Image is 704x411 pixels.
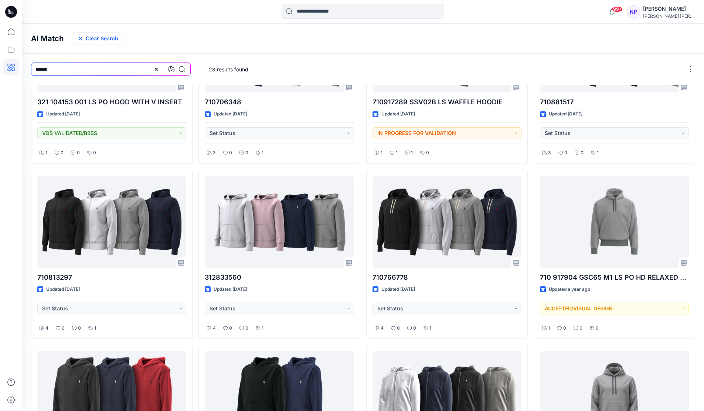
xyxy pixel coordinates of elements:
p: 321 104153 001 LS PO HOOD WITH V INSERT [37,97,186,107]
p: 710 917904 GSC65 M1 LS PO HD RELAXED FIT [540,272,689,283]
p: 0 [229,324,232,332]
p: 1 [45,149,47,157]
p: Updated [DATE] [381,286,415,293]
a: 312833560 [205,176,354,268]
p: 1 [94,324,96,332]
p: 4 [213,324,216,332]
h4: AI Match [31,34,64,43]
a: 710813297 [37,176,186,268]
p: 0 [62,324,65,332]
a: 710 917904 GSC65 M1 LS PO HD RELAXED FIT [540,176,689,268]
p: 3 [213,149,216,157]
p: Updated [DATE] [46,286,80,293]
p: 0 [245,149,248,157]
p: 0 [397,324,400,332]
p: 1 [396,149,398,157]
p: Updated [DATE] [214,286,247,293]
p: 0 [596,324,599,332]
p: 1 [262,324,263,332]
p: Updated a year ago [549,286,590,293]
p: Updated [DATE] [46,110,80,118]
a: 710766778 [373,176,521,268]
p: 710706348 [205,97,354,107]
p: Updated [DATE] [549,110,582,118]
p: Updated [DATE] [381,110,415,118]
p: 1 [548,324,550,332]
p: 28 results found [209,65,248,73]
p: 4 [381,324,384,332]
p: Updated [DATE] [214,110,247,118]
p: 710917289 SSV02B LS WAFFLE HOODIE [373,97,521,107]
p: 1 [381,149,382,157]
p: 1 [411,149,413,157]
p: 3 [548,149,551,157]
p: 0 [245,324,248,332]
p: 0 [579,324,582,332]
p: 710881517 [540,97,689,107]
p: 1 [262,149,263,157]
p: 0 [61,149,64,157]
p: 710766778 [373,272,521,283]
p: 312833560 [205,272,354,283]
p: 1 [429,324,431,332]
p: 4 [45,324,48,332]
p: 0 [426,149,429,157]
p: 0 [563,324,566,332]
span: 99+ [612,6,623,12]
div: [PERSON_NAME] [PERSON_NAME] [643,13,695,19]
div: [PERSON_NAME] [643,4,695,13]
p: 0 [77,149,80,157]
p: 0 [93,149,96,157]
p: 1 [597,149,599,157]
div: NP [627,5,640,18]
p: 0 [413,324,416,332]
p: 0 [581,149,584,157]
p: 0 [78,324,81,332]
button: Clear Search [73,33,123,44]
p: 0 [229,149,232,157]
p: 0 [564,149,567,157]
p: 710813297 [37,272,186,283]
